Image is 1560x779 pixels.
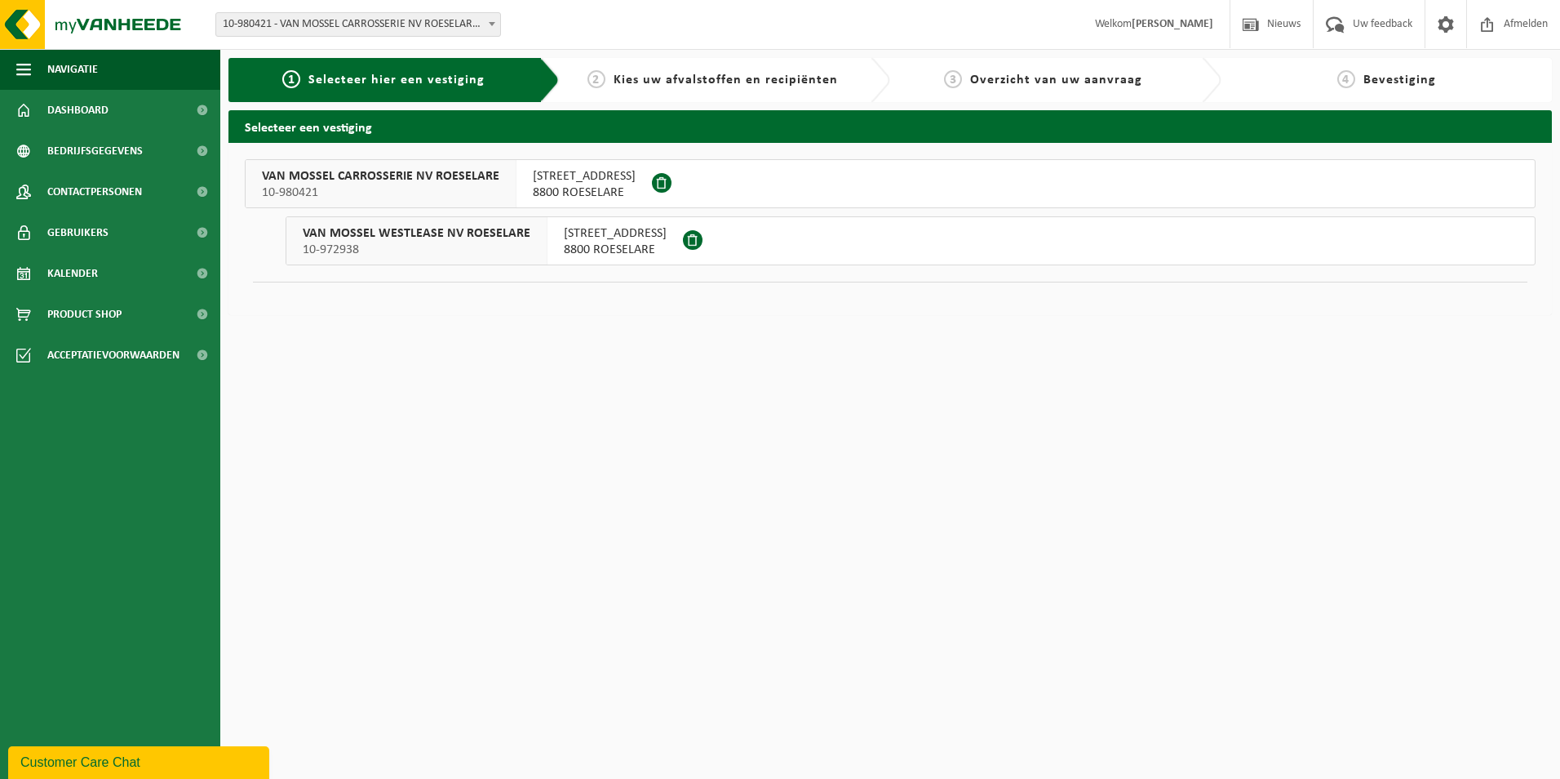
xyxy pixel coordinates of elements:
span: Gebruikers [47,212,109,253]
span: 2 [587,70,605,88]
span: 10-972938 [303,242,530,258]
span: 8800 ROESELARE [564,242,667,258]
strong: [PERSON_NAME] [1132,18,1213,30]
span: 1 [282,70,300,88]
iframe: chat widget [8,743,273,779]
span: Selecteer hier een vestiging [308,73,485,87]
span: Kies uw afvalstoffen en recipiënten [614,73,838,87]
span: [STREET_ADDRESS] [564,225,667,242]
span: Bedrijfsgegevens [47,131,143,171]
span: 10-980421 - VAN MOSSEL CARROSSERIE NV ROESELARE - ROESELARE [216,13,500,36]
span: 8800 ROESELARE [533,185,636,201]
span: Bevestiging [1363,73,1436,87]
span: 3 [944,70,962,88]
span: VAN MOSSEL WESTLEASE NV ROESELARE [303,225,530,242]
span: 10-980421 [262,185,499,201]
button: VAN MOSSEL WESTLEASE NV ROESELARE 10-972938 [STREET_ADDRESS]8800 ROESELARE [286,216,1536,265]
span: Dashboard [47,90,109,131]
span: Overzicht van uw aanvraag [970,73,1142,87]
span: Kalender [47,253,98,294]
button: VAN MOSSEL CARROSSERIE NV ROESELARE 10-980421 [STREET_ADDRESS]8800 ROESELARE [245,159,1536,208]
span: [STREET_ADDRESS] [533,168,636,185]
span: 4 [1337,70,1355,88]
h2: Selecteer een vestiging [228,110,1552,142]
span: 10-980421 - VAN MOSSEL CARROSSERIE NV ROESELARE - ROESELARE [215,12,501,37]
span: Acceptatievoorwaarden [47,335,179,376]
span: VAN MOSSEL CARROSSERIE NV ROESELARE [262,168,499,185]
span: Navigatie [47,49,98,90]
span: Contactpersonen [47,171,142,212]
span: Product Shop [47,294,122,335]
